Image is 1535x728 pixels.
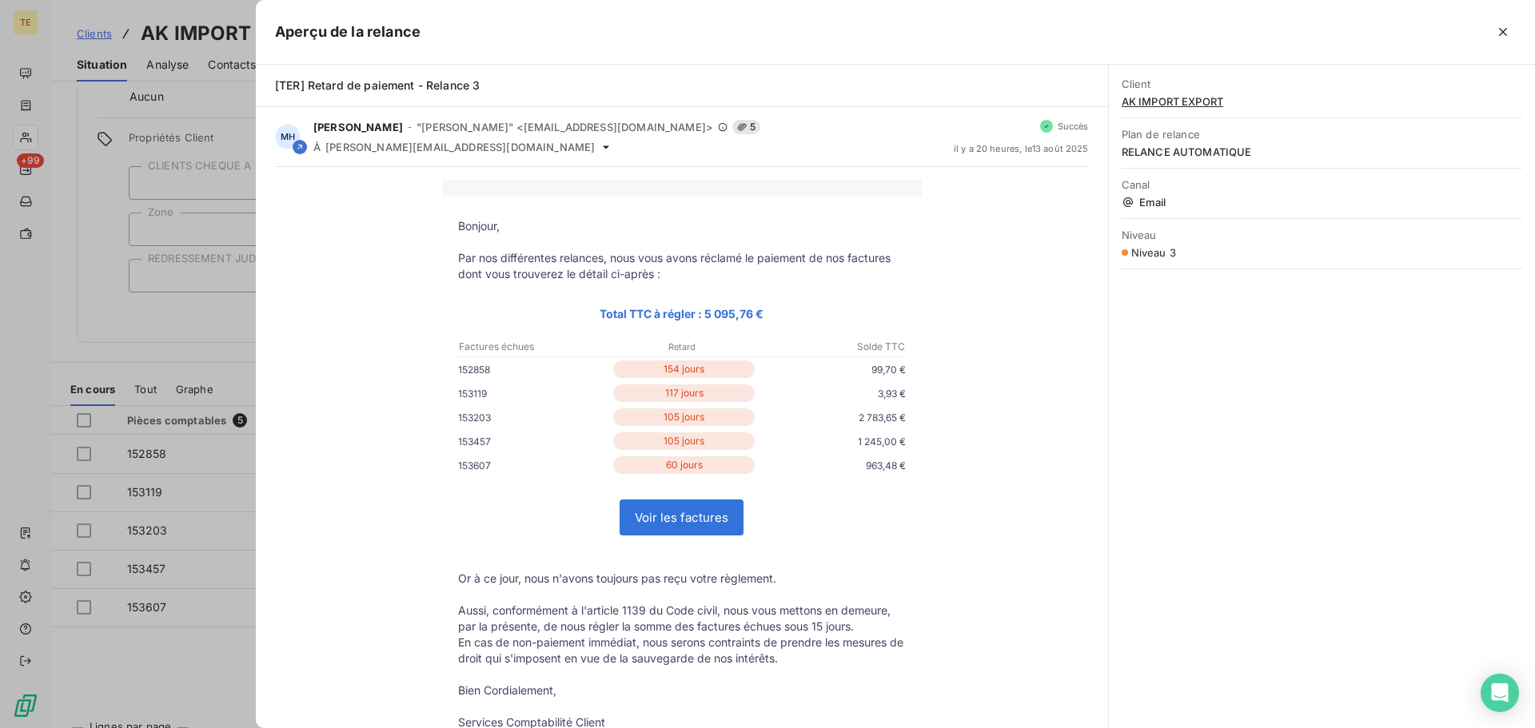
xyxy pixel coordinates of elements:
p: Factures échues [459,340,607,354]
p: Retard [608,340,756,354]
p: Par nos différentes relances, nous vous avons réclamé le paiement de nos factures dont vous trouv... [458,250,906,282]
span: [PERSON_NAME][EMAIL_ADDRESS][DOMAIN_NAME] [325,141,595,153]
span: [PERSON_NAME] [313,121,403,133]
p: 153457 [458,433,610,450]
div: MH [275,124,301,149]
p: 105 jours [613,408,755,426]
span: il y a 20 heures , le 13 août 2025 [954,144,1089,153]
a: Voir les factures [620,500,743,535]
div: Open Intercom Messenger [1481,674,1519,712]
span: Canal [1122,178,1522,191]
span: Niveau 3 [1131,246,1176,259]
h5: Aperçu de la relance [275,21,421,43]
span: - [408,122,412,132]
p: 117 jours [613,384,755,402]
span: "[PERSON_NAME]" <[EMAIL_ADDRESS][DOMAIN_NAME]> [417,121,713,133]
p: Or à ce jour, nous n'avons toujours pas reçu votre règlement. [458,571,906,587]
p: 963,48 € [758,457,906,474]
p: Total TTC à régler : 5 095,76 € [458,304,906,323]
p: Aussi, conformément à l'article 1139 du Code civil, nous vous mettons en demeure, par la présente... [458,603,906,635]
p: Solde TTC [757,340,905,354]
p: 1 245,00 € [758,433,906,450]
p: 153119 [458,385,610,402]
p: 60 jours [613,456,755,474]
p: 105 jours [613,432,755,450]
p: 154 jours [613,360,755,378]
span: Plan de relance [1122,128,1522,141]
p: 3,93 € [758,385,906,402]
p: En cas de non-paiement immédiat, nous serons contraints de prendre les mesures de droit qui s'imp... [458,635,906,666]
span: [TER] Retard de paiement - Relance 3 [275,78,480,92]
p: 153203 [458,409,610,426]
span: RELANCE AUTOMATIQUE [1122,145,1522,158]
p: 153607 [458,457,610,474]
span: Email [1122,196,1522,209]
p: 2 783,65 € [758,409,906,426]
p: 99,70 € [758,361,906,378]
span: À [313,141,321,153]
span: Client [1122,78,1522,90]
p: Bonjour, [458,218,906,234]
span: 5 [732,120,760,134]
p: Bien Cordialement, [458,682,906,698]
span: Succès [1058,121,1089,131]
p: 152858 [458,361,610,378]
span: Niveau [1122,229,1522,241]
span: AK IMPORT EXPORT [1122,95,1522,108]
